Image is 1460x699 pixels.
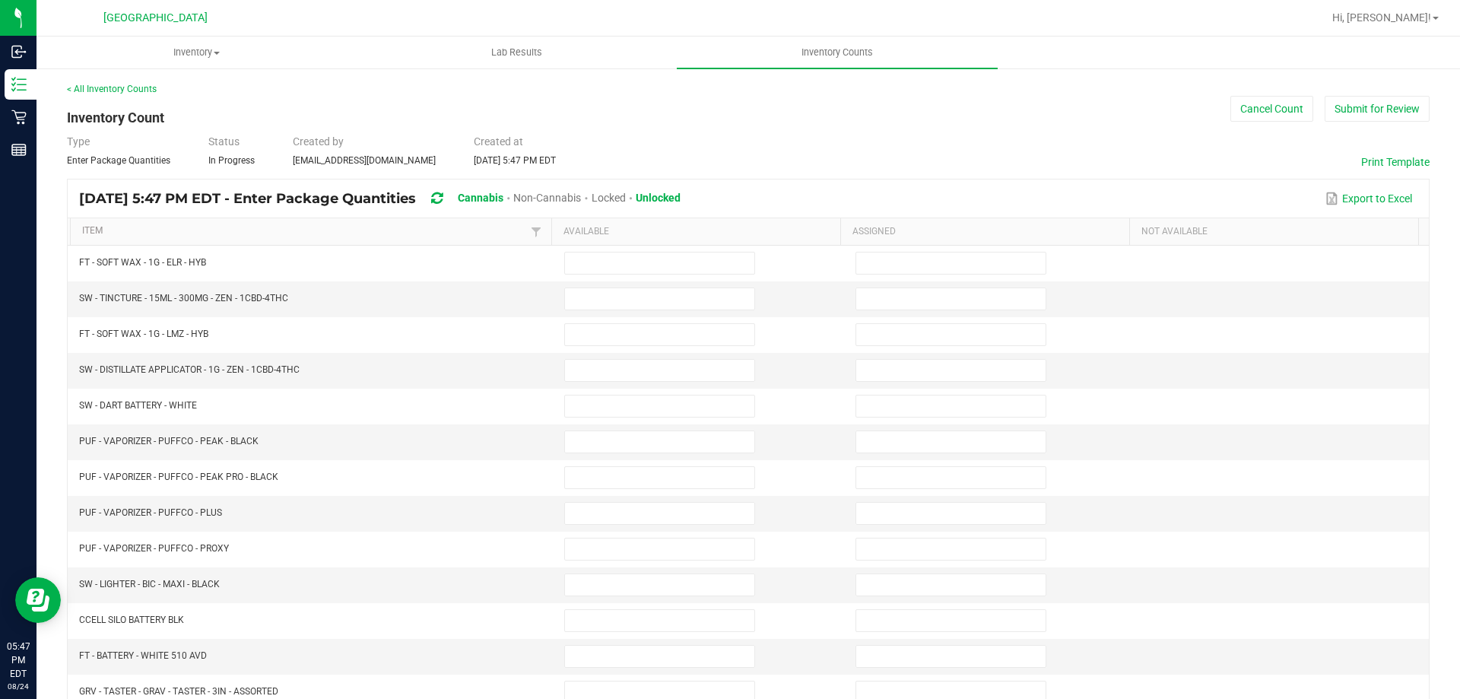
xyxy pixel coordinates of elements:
a: Filter [527,222,545,241]
span: Inventory Count [67,110,164,126]
span: Created by [293,135,344,148]
span: FT - SOFT WAX - 1G - LMZ - HYB [79,329,208,339]
a: < All Inventory Counts [67,84,157,94]
span: GRV - TASTER - GRAV - TASTER - 3IN - ASSORTED [79,686,278,697]
span: In Progress [208,155,255,166]
span: Lab Results [471,46,563,59]
span: Non-Cannabis [513,192,581,204]
span: PUF - VAPORIZER - PUFFCO - PROXY [79,543,229,554]
button: Cancel Count [1230,96,1313,122]
div: [DATE] 5:47 PM EDT - Enter Package Quantities [79,185,692,213]
span: SW - TINCTURE - 15ML - 300MG - ZEN - 1CBD-4THC [79,293,288,303]
button: Print Template [1361,154,1430,170]
span: Hi, [PERSON_NAME]! [1332,11,1431,24]
th: Assigned [840,218,1129,246]
inline-svg: Retail [11,110,27,125]
inline-svg: Inventory [11,77,27,92]
span: CCELL SILO BATTERY BLK [79,615,184,625]
a: ItemSortable [82,225,527,237]
span: [EMAIL_ADDRESS][DOMAIN_NAME] [293,155,436,166]
span: Created at [474,135,523,148]
span: FT - SOFT WAX - 1G - ELR - HYB [79,257,206,268]
span: [GEOGRAPHIC_DATA] [103,11,208,24]
span: SW - LIGHTER - BIC - MAXI - BLACK [79,579,220,589]
th: Not Available [1129,218,1418,246]
span: SW - DISTILLATE APPLICATOR - 1G - ZEN - 1CBD-4THC [79,364,300,375]
button: Submit for Review [1325,96,1430,122]
span: Unlocked [636,192,681,204]
span: Locked [592,192,626,204]
span: PUF - VAPORIZER - PUFFCO - PEAK - BLACK [79,436,259,446]
p: 08/24 [7,681,30,692]
span: Cannabis [458,192,503,204]
p: 05:47 PM EDT [7,640,30,681]
span: [DATE] 5:47 PM EDT [474,155,556,166]
span: PUF - VAPORIZER - PUFFCO - PEAK PRO - BLACK [79,472,278,482]
iframe: Resource center [15,577,61,623]
span: Status [208,135,240,148]
span: Type [67,135,90,148]
span: Inventory Counts [781,46,893,59]
a: Lab Results [357,37,677,68]
span: PUF - VAPORIZER - PUFFCO - PLUS [79,507,222,518]
inline-svg: Inbound [11,44,27,59]
span: FT - BATTERY - WHITE 510 AVD [79,650,207,661]
button: Export to Excel [1322,186,1416,211]
span: Enter Package Quantities [67,155,170,166]
inline-svg: Reports [11,142,27,157]
a: Inventory [36,37,357,68]
span: Inventory [37,46,356,59]
span: SW - DART BATTERY - WHITE [79,400,197,411]
a: Inventory Counts [677,37,997,68]
th: Available [551,218,840,246]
